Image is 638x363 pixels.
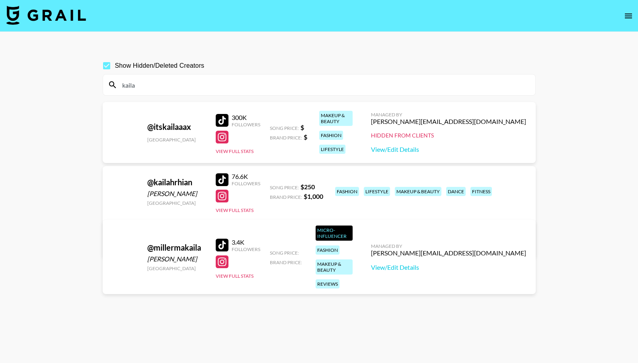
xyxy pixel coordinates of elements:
strong: $ 250 [300,183,315,190]
div: [PERSON_NAME][EMAIL_ADDRESS][DOMAIN_NAME] [371,118,526,126]
strong: $ [304,133,307,141]
div: 3.4K [232,238,260,246]
a: View/Edit Details [371,263,526,271]
div: 300K [232,114,260,122]
div: fashion [319,131,343,140]
input: Search by User Name [117,78,531,91]
div: lifestyle [319,145,345,154]
div: fashion [316,245,339,255]
div: [PERSON_NAME] [147,255,206,263]
div: Managed By [371,243,526,249]
div: [PERSON_NAME][EMAIL_ADDRESS][DOMAIN_NAME] [371,249,526,257]
a: View/Edit Details [371,145,526,153]
button: open drawer [620,8,636,24]
div: Followers [232,246,260,252]
div: @ kailahrhian [147,177,206,187]
div: fashion [335,187,359,196]
span: Brand Price: [270,194,302,200]
span: Brand Price: [270,135,302,141]
div: Followers [232,122,260,128]
div: @ millermakaila [147,243,206,253]
span: Song Price: [270,250,299,256]
div: 76.6K [232,173,260,181]
button: View Full Stats [216,148,254,154]
span: Show Hidden/Deleted Creators [115,61,205,71]
strong: $ [300,124,304,131]
span: Brand Price: [270,259,302,265]
strong: $ 1,000 [304,192,323,200]
div: [GEOGRAPHIC_DATA] [147,265,206,271]
div: @ itskailaaax [147,122,206,132]
div: Followers [232,181,260,186]
div: reviews [316,279,339,288]
button: View Full Stats [216,273,254,279]
div: [GEOGRAPHIC_DATA] [147,137,206,143]
div: makeup & beauty [395,187,441,196]
button: View Full Stats [216,207,254,213]
span: Song Price: [270,184,299,190]
div: Managed By [371,112,526,118]
div: dance [446,187,466,196]
div: lifestyle [364,187,390,196]
div: [GEOGRAPHIC_DATA] [147,200,206,206]
div: makeup & beauty [319,111,353,126]
img: Grail Talent [6,6,86,25]
div: fitness [470,187,492,196]
span: Song Price: [270,125,299,131]
div: Micro-Influencer [316,226,353,241]
div: Hidden from Clients [371,132,526,139]
div: [PERSON_NAME] [147,190,206,198]
div: makeup & beauty [316,259,353,275]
